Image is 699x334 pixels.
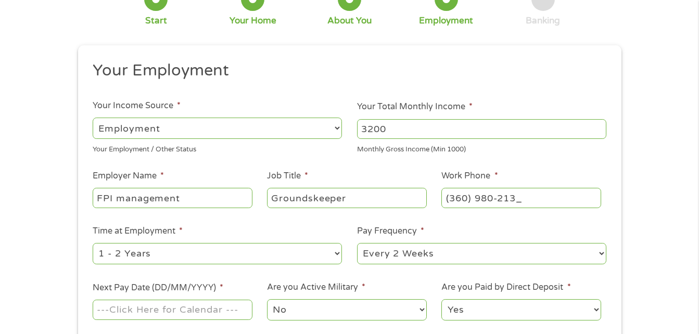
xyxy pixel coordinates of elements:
[357,141,606,155] div: Monthly Gross Income (Min 1000)
[441,282,570,293] label: Are you Paid by Direct Deposit
[267,171,308,182] label: Job Title
[93,171,164,182] label: Employer Name
[93,226,183,237] label: Time at Employment
[357,226,424,237] label: Pay Frequency
[441,171,498,182] label: Work Phone
[327,15,372,27] div: About You
[230,15,276,27] div: Your Home
[93,188,252,208] input: Walmart
[93,300,252,319] input: ---Click Here for Calendar ---
[145,15,167,27] div: Start
[357,101,473,112] label: Your Total Monthly Income
[526,15,560,27] div: Banking
[93,282,223,293] label: Next Pay Date (DD/MM/YYYY)
[93,100,181,111] label: Your Income Source
[419,15,473,27] div: Employment
[267,282,365,293] label: Are you Active Military
[441,188,601,208] input: (231) 754-4010
[267,188,426,208] input: Cashier
[357,119,606,139] input: 1800
[93,60,599,81] h2: Your Employment
[93,141,342,155] div: Your Employment / Other Status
